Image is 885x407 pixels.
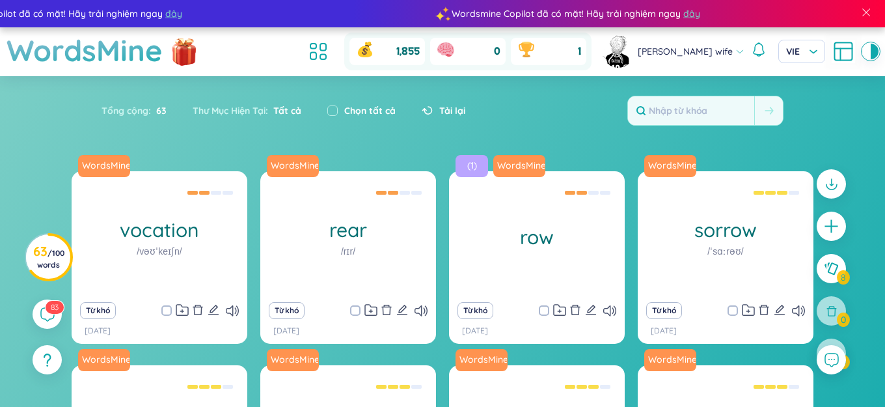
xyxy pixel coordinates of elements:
[644,155,701,177] a: WordsMine
[341,244,355,258] h1: /rɪr/
[823,218,839,234] span: plus
[602,35,638,68] a: avatar
[462,325,488,337] p: [DATE]
[396,302,408,320] button: edit
[643,159,698,172] a: WordsMine
[260,218,436,241] h1: rear
[456,349,513,371] a: WordsMine
[774,302,785,320] button: edit
[493,155,551,177] a: WordsMine
[208,302,219,320] button: edit
[644,349,701,371] a: WordsMine
[192,304,204,316] span: delete
[151,104,167,118] span: 63
[707,244,743,258] h1: /ˈsɑːrəʊ/
[454,159,489,172] a: (1)
[267,155,324,177] a: WordsMine
[78,155,135,177] a: WordsMine
[72,218,247,241] h1: vocation
[265,159,320,172] a: WordsMine
[628,96,754,125] input: Nhập từ khóa
[55,302,59,312] span: 3
[585,302,597,320] button: edit
[33,246,64,270] h3: 63
[643,353,698,366] a: WordsMine
[85,325,111,337] p: [DATE]
[457,302,493,319] button: Từ khó
[396,44,420,59] span: 1,855
[439,104,465,118] span: Tải lại
[454,353,509,366] a: WordsMine
[758,304,770,316] span: delete
[683,7,700,21] span: đây
[758,302,770,320] button: delete
[77,353,131,366] a: WordsMine
[51,302,55,312] span: 8
[267,349,324,371] a: WordsMine
[396,304,408,316] span: edit
[602,35,634,68] img: avatar
[569,304,581,316] span: delete
[651,325,677,337] p: [DATE]
[273,325,299,337] p: [DATE]
[265,353,320,366] a: WordsMine
[268,105,301,117] span: Tất cả
[456,155,493,177] a: (1)
[381,304,392,316] span: delete
[578,44,581,59] span: 1
[492,159,547,172] a: WordsMine
[449,225,625,248] h1: row
[46,301,64,314] sup: 83
[638,218,813,241] h1: sorrow
[269,302,305,319] button: Từ khó
[180,97,314,124] div: Thư Mục Hiện Tại :
[774,304,785,316] span: edit
[585,304,597,316] span: edit
[192,302,204,320] button: delete
[208,304,219,316] span: edit
[102,97,180,124] div: Tổng cộng :
[78,349,135,371] a: WordsMine
[381,302,392,320] button: delete
[137,244,182,258] h1: /vəʊˈkeɪʃn/
[646,302,682,319] button: Từ khó
[7,27,163,74] a: WordsMine
[494,44,500,59] span: 0
[638,44,733,59] span: [PERSON_NAME] wife
[171,31,197,70] img: flashSalesIcon.a7f4f837.png
[344,104,396,118] label: Chọn tất cả
[165,7,182,21] span: đây
[786,45,817,58] span: VIE
[37,248,64,270] span: / 100 words
[80,302,116,319] button: Từ khó
[569,302,581,320] button: delete
[77,159,131,172] a: WordsMine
